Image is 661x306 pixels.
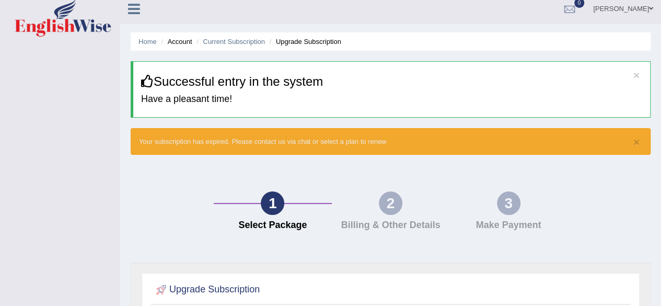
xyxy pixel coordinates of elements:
[138,38,157,46] a: Home
[261,191,284,215] div: 1
[633,137,640,148] button: ×
[219,220,327,231] h4: Select Package
[141,75,642,88] h3: Successful entry in the system
[141,94,642,105] h4: Have a pleasant time!
[633,70,640,81] button: ×
[131,128,651,155] div: Your subscription has expired. Please contact us via chat or select a plan to renew
[158,37,192,47] li: Account
[337,220,445,231] h4: Billing & Other Details
[154,282,260,298] h2: Upgrade Subscription
[267,37,341,47] li: Upgrade Subscription
[455,220,562,231] h4: Make Payment
[379,191,402,215] div: 2
[497,191,520,215] div: 3
[203,38,265,46] a: Current Subscription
